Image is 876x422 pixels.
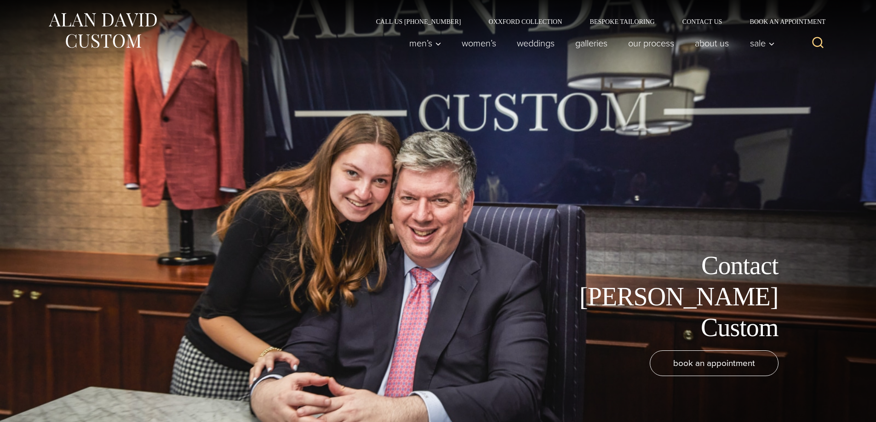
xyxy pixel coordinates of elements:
a: Our Process [618,34,685,52]
span: Sale [750,39,775,48]
a: About Us [685,34,739,52]
a: Bespoke Tailoring [576,18,668,25]
span: book an appointment [673,356,755,370]
a: Women’s [452,34,507,52]
a: Galleries [565,34,618,52]
a: Book an Appointment [736,18,829,25]
nav: Primary Navigation [399,34,779,52]
a: Oxxford Collection [475,18,576,25]
h1: Contact [PERSON_NAME] Custom [572,250,779,343]
span: Men’s [409,39,441,48]
a: book an appointment [650,350,779,376]
a: Contact Us [669,18,736,25]
a: weddings [507,34,565,52]
button: View Search Form [807,32,829,54]
nav: Secondary Navigation [362,18,829,25]
a: Call Us [PHONE_NUMBER] [362,18,475,25]
img: Alan David Custom [47,10,158,51]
